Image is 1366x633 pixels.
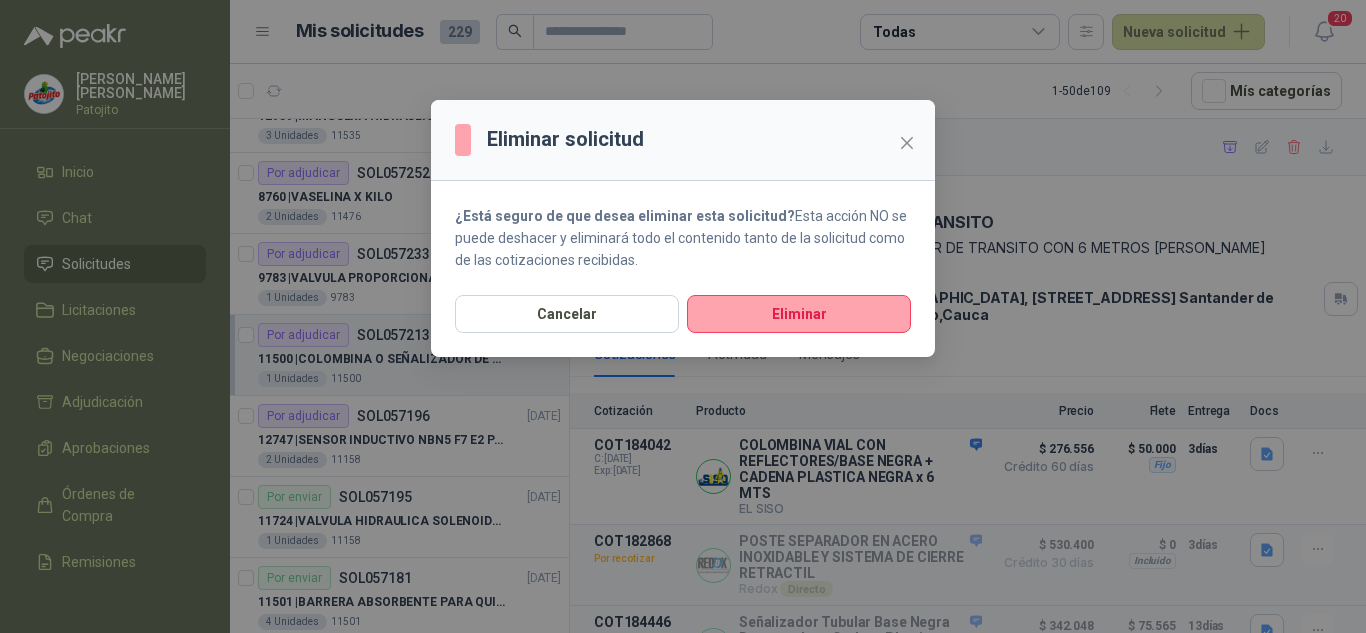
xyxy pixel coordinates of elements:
p: Esta acción NO se puede deshacer y eliminará todo el contenido tanto de la solicitud como de las ... [455,205,911,271]
button: Eliminar [687,295,911,333]
strong: ¿Está seguro de que desea eliminar esta solicitud? [455,208,795,224]
span: close [899,135,915,151]
button: Close [891,127,923,159]
button: Cancelar [455,295,679,333]
h3: Eliminar solicitud [487,124,644,155]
